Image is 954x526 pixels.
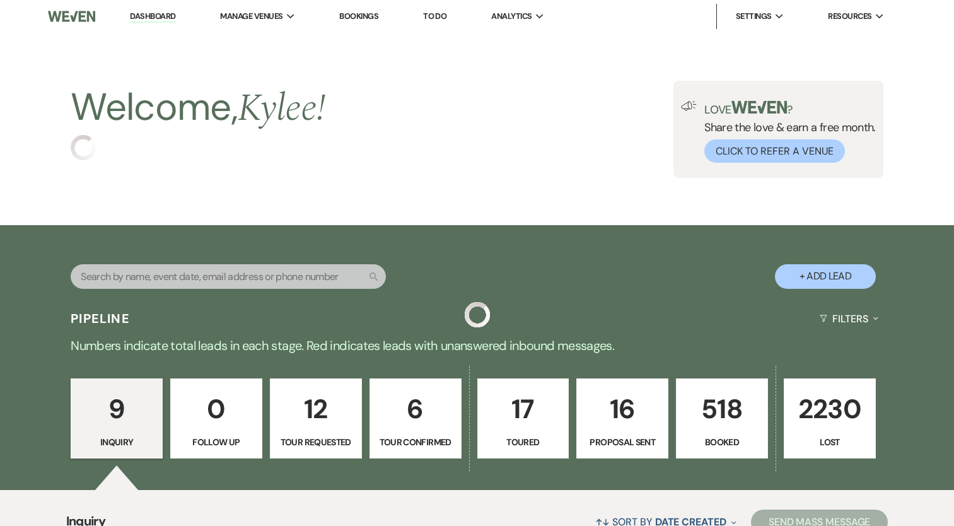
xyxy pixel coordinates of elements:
p: 0 [178,388,254,430]
img: loading spinner [465,302,490,327]
p: 12 [278,388,354,430]
p: 6 [378,388,453,430]
p: 9 [79,388,154,430]
h2: Welcome, [71,81,325,135]
div: Share the love & earn a free month. [697,101,876,163]
a: 6Tour Confirmed [369,378,462,459]
a: 17Toured [477,378,569,459]
img: loud-speaker-illustration.svg [681,101,697,111]
p: Love ? [704,101,876,115]
p: Inquiry [79,435,154,449]
span: Analytics [491,10,532,23]
input: Search by name, event date, email address or phone number [71,264,386,289]
a: 9Inquiry [71,378,163,459]
p: Toured [486,435,561,449]
a: Bookings [339,11,378,21]
span: Settings [736,10,772,23]
img: Weven Logo [48,3,95,30]
span: Kylee ! [238,79,325,137]
p: Tour Requested [278,435,354,449]
img: loading spinner [71,135,96,160]
button: Filters [815,302,883,336]
p: Booked [684,435,760,449]
a: 16Proposal Sent [576,378,668,459]
p: Lost [792,435,868,449]
p: 2230 [792,388,868,430]
a: 518Booked [676,378,768,459]
a: 12Tour Requested [270,378,362,459]
a: To Do [423,11,446,21]
p: Follow Up [178,435,254,449]
p: 518 [684,388,760,430]
img: weven-logo-green.svg [731,101,788,114]
a: 2230Lost [784,378,876,459]
a: 0Follow Up [170,378,262,459]
button: Click to Refer a Venue [704,139,845,163]
span: Resources [828,10,871,23]
h3: Pipeline [71,310,130,327]
p: Tour Confirmed [378,435,453,449]
a: Dashboard [130,11,175,23]
p: 17 [486,388,561,430]
button: + Add Lead [775,264,876,289]
span: Manage Venues [220,10,282,23]
p: Numbers indicate total leads in each stage. Red indicates leads with unanswered inbound messages. [23,336,931,356]
p: 16 [585,388,660,430]
p: Proposal Sent [585,435,660,449]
